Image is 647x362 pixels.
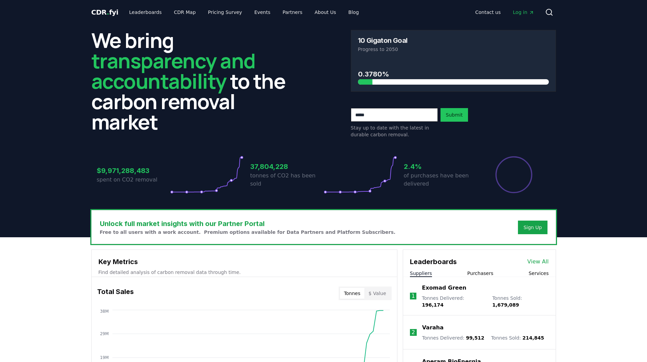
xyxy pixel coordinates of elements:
[470,6,539,18] nav: Main
[358,69,549,79] h3: 0.3780%
[410,257,457,267] h3: Leaderboards
[470,6,506,18] a: Contact us
[97,287,134,300] h3: Total Sales
[124,6,364,18] nav: Main
[410,270,432,277] button: Suppliers
[97,176,170,184] p: spent on CO2 removal
[411,292,415,300] p: 1
[351,124,438,138] p: Stay up to date with the latest in durable carbon removal.
[528,270,549,277] button: Services
[518,221,547,234] button: Sign Up
[358,37,408,44] h3: 10 Gigaton Goal
[495,156,533,194] div: Percentage of sales delivered
[491,334,544,341] p: Tonnes Sold :
[100,331,109,336] tspan: 29M
[422,334,484,341] p: Tonnes Delivered :
[98,257,390,267] h3: Key Metrics
[107,8,109,16] span: .
[422,295,485,308] p: Tonnes Delivered :
[168,6,201,18] a: CDR Map
[523,224,542,231] a: Sign Up
[441,108,468,122] button: Submit
[100,309,109,314] tspan: 38M
[466,335,484,341] span: 99,512
[343,6,364,18] a: Blog
[97,166,170,176] h3: $9,971,288,483
[100,229,396,236] p: Free to all users with a work account. Premium options available for Data Partners and Platform S...
[364,288,390,299] button: $ Value
[340,288,364,299] button: Tonnes
[91,8,119,16] span: CDR fyi
[492,295,549,308] p: Tonnes Sold :
[250,161,324,172] h3: 37,804,228
[91,30,296,132] h2: We bring to the carbon removal market
[124,6,167,18] a: Leaderboards
[100,219,396,229] h3: Unlock full market insights with our Partner Portal
[412,328,415,337] p: 2
[100,355,109,360] tspan: 19M
[98,269,390,276] p: Find detailed analysis of carbon removal data through time.
[513,9,534,16] span: Log in
[422,302,444,308] span: 196,174
[249,6,276,18] a: Events
[91,47,255,95] span: transparency and accountability
[358,46,549,53] p: Progress to 2050
[492,302,519,308] span: 1,679,089
[507,6,539,18] a: Log in
[404,172,477,188] p: of purchases have been delivered
[467,270,493,277] button: Purchasers
[91,7,119,17] a: CDR.fyi
[250,172,324,188] p: tonnes of CO2 has been sold
[422,324,444,332] a: Varaha
[422,284,466,292] a: Exomad Green
[522,335,544,341] span: 214,845
[277,6,308,18] a: Partners
[309,6,341,18] a: About Us
[202,6,247,18] a: Pricing Survey
[527,258,549,266] a: View All
[404,161,477,172] h3: 2.4%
